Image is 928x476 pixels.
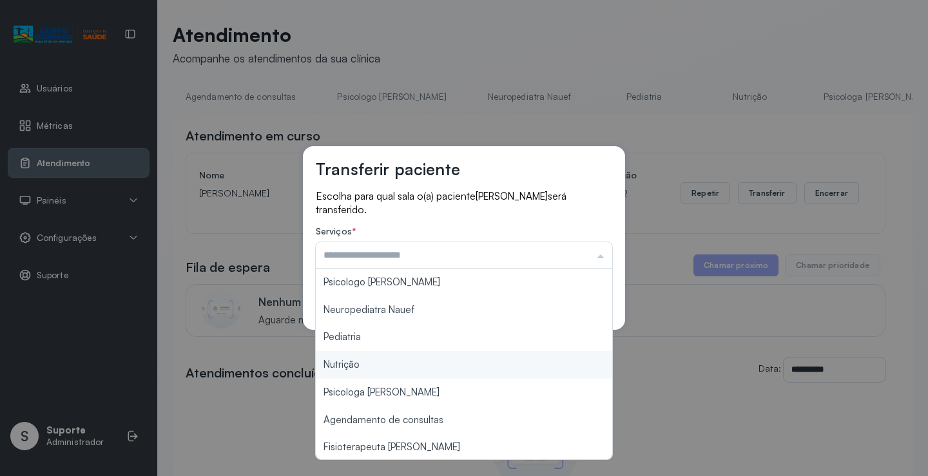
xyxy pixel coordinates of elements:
[316,406,612,434] li: Agendamento de consultas
[316,159,460,179] h3: Transferir paciente
[316,296,612,324] li: Neuropediatra Nauef
[316,323,612,351] li: Pediatria
[476,190,548,202] span: [PERSON_NAME]
[316,351,612,379] li: Nutrição
[316,433,612,461] li: Fisioterapeuta [PERSON_NAME]
[316,379,612,406] li: Psicologa [PERSON_NAME]
[316,189,612,216] p: Escolha para qual sala o(a) paciente será transferido.
[316,269,612,296] li: Psicologo [PERSON_NAME]
[316,225,352,236] span: Serviços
